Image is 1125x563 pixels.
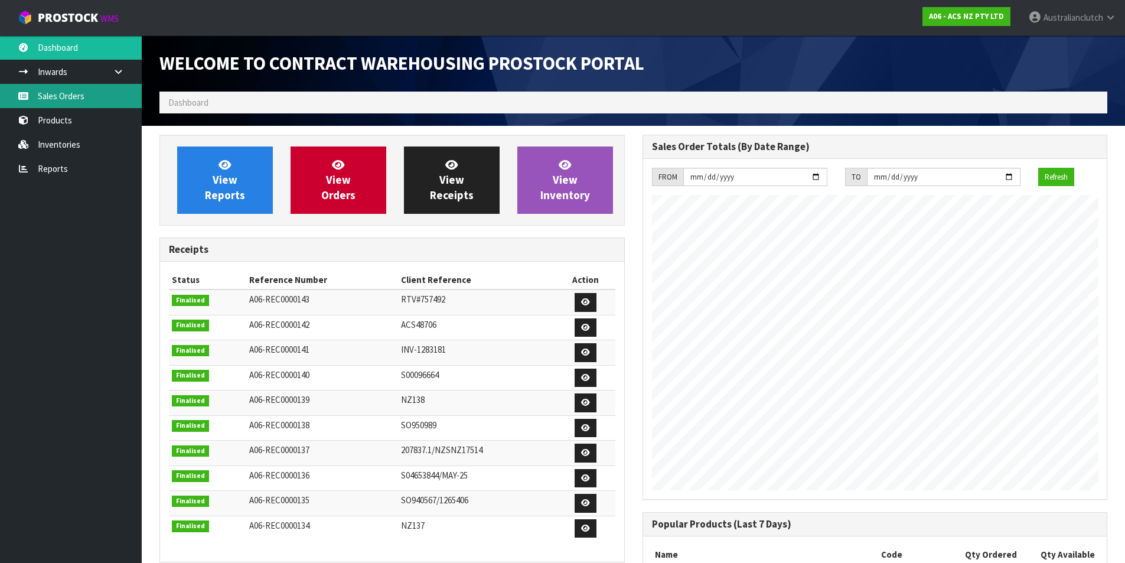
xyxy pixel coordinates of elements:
[401,470,468,481] span: S04653844/MAY-25
[249,294,309,305] span: A06-REC0000143
[401,344,446,355] span: INV-1283181
[172,520,209,532] span: Finalised
[172,295,209,307] span: Finalised
[172,370,209,382] span: Finalised
[652,519,1098,530] h3: Popular Products (Last 7 Days)
[249,494,309,506] span: A06-REC0000135
[540,158,590,202] span: View Inventory
[172,470,209,482] span: Finalised
[401,394,425,405] span: NZ138
[1038,168,1074,187] button: Refresh
[38,10,98,25] span: ProStock
[172,420,209,432] span: Finalised
[169,271,246,289] th: Status
[291,147,386,214] a: ViewOrders
[556,271,615,289] th: Action
[18,10,32,25] img: cube-alt.png
[401,494,468,506] span: SO940567/1265406
[172,345,209,357] span: Finalised
[177,147,273,214] a: ViewReports
[249,444,309,455] span: A06-REC0000137
[1044,12,1103,23] span: Australianclutch
[652,141,1098,152] h3: Sales Order Totals (By Date Range)
[401,444,482,455] span: 207837.1/NZSNZ17514
[249,319,309,330] span: A06-REC0000142
[401,419,436,431] span: SO950989
[249,369,309,380] span: A06-REC0000140
[100,13,119,24] small: WMS
[401,294,445,305] span: RTV#757492
[401,369,439,380] span: S00096664
[652,168,683,187] div: FROM
[398,271,556,289] th: Client Reference
[929,11,1004,21] strong: A06 - ACS NZ PTY LTD
[249,520,309,531] span: A06-REC0000134
[517,147,613,214] a: ViewInventory
[172,445,209,457] span: Finalised
[159,51,644,75] span: Welcome to Contract Warehousing ProStock Portal
[169,244,615,255] h3: Receipts
[430,158,474,202] span: View Receipts
[172,320,209,331] span: Finalised
[205,158,245,202] span: View Reports
[246,271,398,289] th: Reference Number
[845,168,867,187] div: TO
[172,395,209,407] span: Finalised
[404,147,500,214] a: ViewReceipts
[249,344,309,355] span: A06-REC0000141
[401,520,425,531] span: NZ137
[249,470,309,481] span: A06-REC0000136
[321,158,356,202] span: View Orders
[249,394,309,405] span: A06-REC0000139
[401,319,436,330] span: ACS48706
[168,97,208,108] span: Dashboard
[172,496,209,507] span: Finalised
[249,419,309,431] span: A06-REC0000138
